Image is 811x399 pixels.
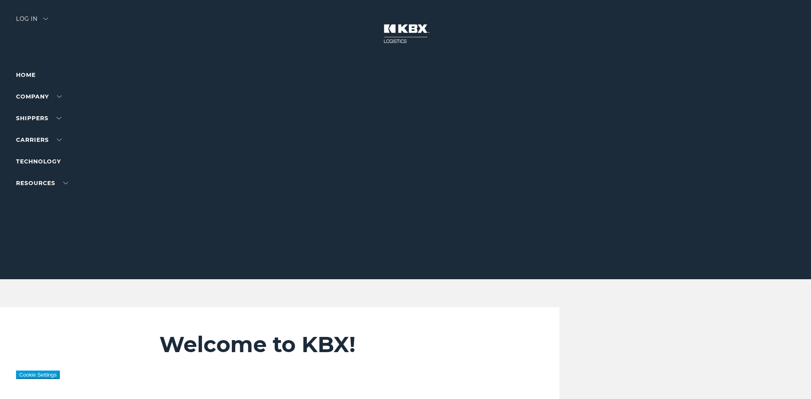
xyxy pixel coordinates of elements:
[43,18,48,20] img: arrow
[16,93,62,100] a: Company
[16,136,62,143] a: Carriers
[16,16,48,28] div: Log in
[16,158,61,165] a: Technology
[159,331,524,358] h2: Welcome to KBX!
[16,179,68,187] a: RESOURCES
[16,371,60,379] button: Cookie Settings
[16,115,61,122] a: SHIPPERS
[376,16,436,51] img: kbx logo
[16,71,36,79] a: Home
